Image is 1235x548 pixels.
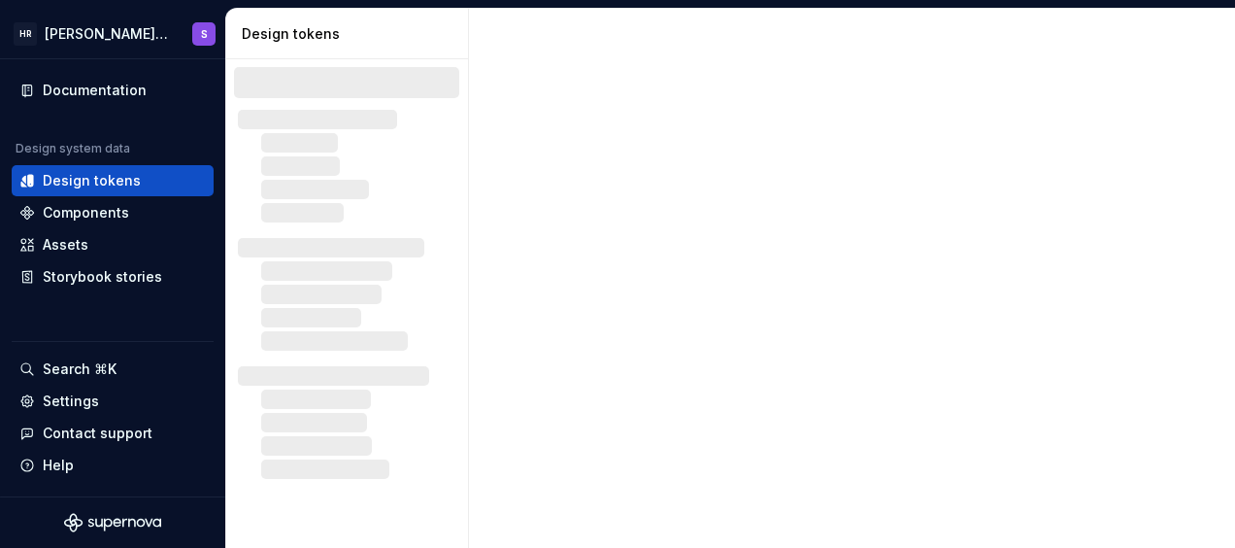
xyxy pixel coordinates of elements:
a: Storybook stories [12,261,214,292]
div: HR [14,22,37,46]
div: Components [43,203,129,223]
a: Settings [12,386,214,417]
div: Contact support [43,424,152,443]
svg: Supernova Logo [64,513,161,532]
div: Storybook stories [43,267,162,287]
button: HR[PERSON_NAME] UI Toolkit (HUT)S [4,13,221,54]
button: Search ⌘K [12,354,214,385]
div: Design tokens [43,171,141,190]
div: Help [43,456,74,475]
div: Design system data [16,141,130,156]
a: Components [12,197,214,228]
a: Assets [12,229,214,260]
div: Documentation [43,81,147,100]
div: S [201,26,208,42]
a: Design tokens [12,165,214,196]
div: Settings [43,392,99,411]
div: Search ⌘K [43,360,117,379]
div: Assets [43,235,88,255]
button: Help [12,450,214,481]
div: [PERSON_NAME] UI Toolkit (HUT) [45,24,169,44]
a: Documentation [12,75,214,106]
button: Contact support [12,418,214,449]
div: Design tokens [242,24,460,44]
